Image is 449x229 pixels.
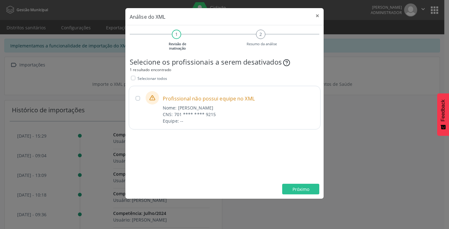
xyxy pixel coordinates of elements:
[130,13,165,20] span: Análise do XML
[175,31,178,37] span: 1
[130,67,319,73] div: 1 resultado encontrado
[163,118,315,124] div: Equipe: --
[292,186,309,192] span: Próximo
[247,41,277,46] small: Resumo da análise
[138,76,167,81] span: Selecionar todos
[130,57,319,67] div: Selecione os profissionais a serem desativados
[169,41,186,51] small: Revisão de inativação
[311,8,324,23] button: Close
[437,93,449,136] button: Feedback - Mostrar pesquisa
[163,95,315,102] span: Profissional não possui equipe no XML
[282,184,319,194] button: Próximo
[259,31,262,37] span: 2
[440,100,446,121] span: Feedback
[163,105,315,111] div: Nome: [PERSON_NAME]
